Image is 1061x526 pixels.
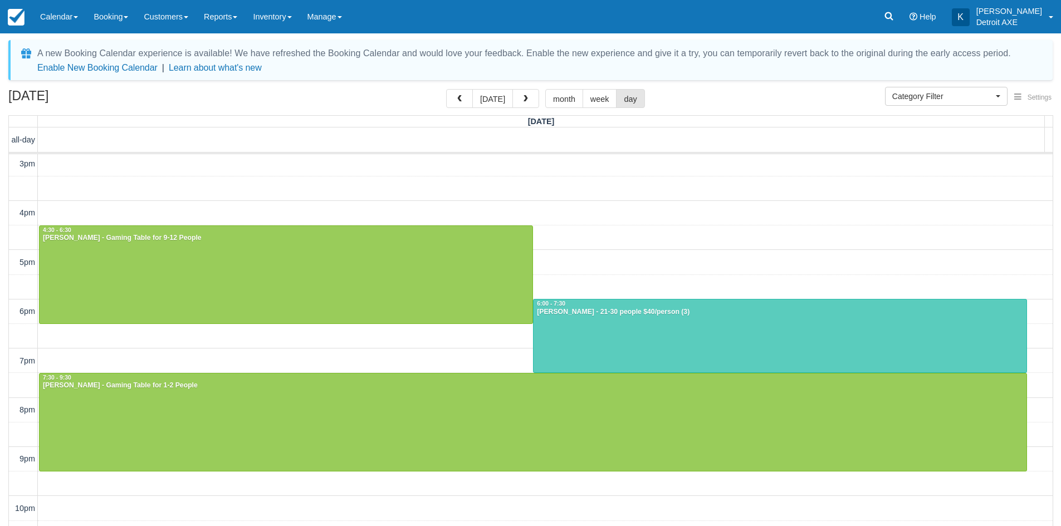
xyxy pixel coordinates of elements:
[536,308,1024,317] div: [PERSON_NAME] - 21-30 people $40/person (3)
[19,208,35,217] span: 4pm
[42,234,530,243] div: [PERSON_NAME] - Gaming Table for 9-12 People
[42,381,1024,390] div: [PERSON_NAME] - Gaming Table for 1-2 People
[472,89,513,108] button: [DATE]
[43,227,71,233] span: 4:30 - 6:30
[920,12,936,21] span: Help
[976,6,1042,17] p: [PERSON_NAME]
[43,375,71,381] span: 7:30 - 9:30
[537,301,565,307] span: 6:00 - 7:30
[545,89,583,108] button: month
[19,454,35,463] span: 9pm
[37,47,1011,60] div: A new Booking Calendar experience is available! We have refreshed the Booking Calendar and would ...
[8,9,25,26] img: checkfront-main-nav-mini-logo.png
[952,8,970,26] div: K
[8,89,149,110] h2: [DATE]
[885,87,1008,106] button: Category Filter
[583,89,617,108] button: week
[37,62,158,73] button: Enable New Booking Calendar
[19,356,35,365] span: 7pm
[528,117,555,126] span: [DATE]
[976,17,1042,28] p: Detroit AXE
[19,405,35,414] span: 8pm
[1028,94,1052,101] span: Settings
[19,307,35,316] span: 6pm
[15,504,35,513] span: 10pm
[533,299,1027,373] a: 6:00 - 7:30[PERSON_NAME] - 21-30 people $40/person (3)
[39,225,533,324] a: 4:30 - 6:30[PERSON_NAME] - Gaming Table for 9-12 People
[12,135,35,144] span: all-day
[616,89,644,108] button: day
[910,13,917,21] i: Help
[19,258,35,267] span: 5pm
[169,63,262,72] a: Learn about what's new
[1008,90,1058,106] button: Settings
[39,373,1027,471] a: 7:30 - 9:30[PERSON_NAME] - Gaming Table for 1-2 People
[892,91,993,102] span: Category Filter
[19,159,35,168] span: 3pm
[162,63,164,72] span: |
